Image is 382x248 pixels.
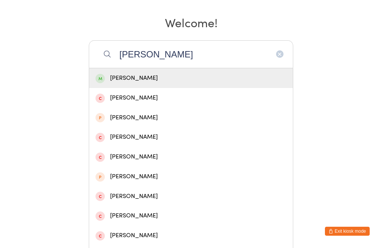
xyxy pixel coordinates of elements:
button: Exit kiosk mode [325,227,370,236]
div: [PERSON_NAME] [95,191,286,201]
h2: Welcome! [7,14,375,31]
div: [PERSON_NAME] [95,132,286,142]
div: [PERSON_NAME] [95,113,286,123]
div: [PERSON_NAME] [95,211,286,221]
div: [PERSON_NAME] [95,230,286,241]
div: [PERSON_NAME] [95,172,286,182]
input: Search [89,40,293,68]
div: [PERSON_NAME] [95,152,286,162]
div: [PERSON_NAME] [95,93,286,103]
div: [PERSON_NAME] [95,73,286,83]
